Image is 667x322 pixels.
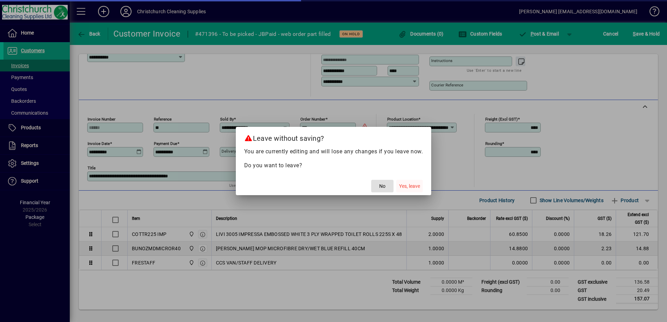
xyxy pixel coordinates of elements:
[399,183,420,190] span: Yes, leave
[371,180,394,192] button: No
[244,161,423,170] p: Do you want to leave?
[236,127,432,147] h2: Leave without saving?
[244,147,423,156] p: You are currently editing and will lose any changes if you leave now.
[379,183,385,190] span: No
[396,180,423,192] button: Yes, leave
